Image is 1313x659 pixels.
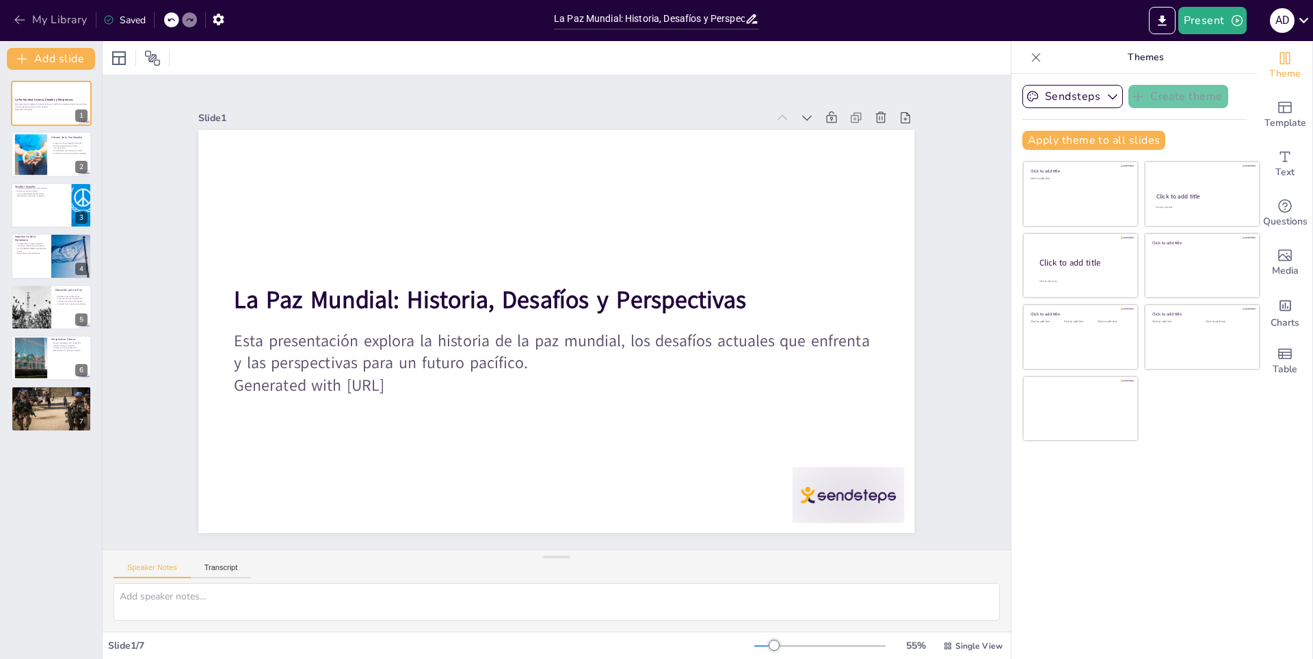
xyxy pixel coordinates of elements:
p: Conclusión [15,388,88,392]
div: Layout [108,47,130,69]
div: 4 [75,263,88,275]
div: Click to add text [1152,320,1195,324]
div: 4 [11,233,92,279]
span: Questions [1263,214,1308,229]
div: Slide 1 [220,75,787,147]
p: Se han creado organizaciones internacionales. [51,144,88,149]
p: Themes [1047,41,1244,74]
p: Esta presentación explora la historia de la paz mundial, los desafíos actuales que enfrenta y las... [15,103,88,108]
p: Educación promueve la paz. [55,294,88,297]
p: Cultivar una cultura de respeto. [55,300,88,302]
div: Add ready made slides [1258,90,1312,140]
div: 7 [75,415,88,428]
span: Position [144,50,161,66]
p: Importancia de la Diplomacia [15,235,47,242]
button: Speaker Notes [114,563,191,578]
span: Table [1273,362,1297,377]
div: 5 [11,285,92,330]
div: Click to add title [1152,240,1250,245]
div: 1 [11,81,92,126]
div: Change the overall theme [1258,41,1312,90]
span: Theme [1269,66,1301,81]
button: Add slide [7,48,95,70]
div: 6 [11,335,92,380]
p: Crisis humanitarias afectan la paz. [15,192,68,195]
span: Text [1275,165,1295,180]
div: 3 [75,211,88,224]
div: Click to add title [1031,168,1128,174]
p: Generated with [URL] [15,108,88,111]
div: Click to add title [1039,257,1127,269]
div: 6 [75,364,88,376]
span: Template [1264,116,1306,131]
div: Click to add title [1156,192,1247,201]
p: La historia muestra un proceso complejo. [51,152,88,155]
button: Apply theme to all slides [1022,131,1165,150]
p: Es un [PERSON_NAME] esencial para la paz. [15,248,47,253]
div: Click to add text [1031,320,1061,324]
div: Click to add title [1031,311,1128,317]
div: Click to add text [1098,320,1128,324]
span: Media [1272,263,1299,279]
p: La paz es más que ausencia [PERSON_NAME]. [15,396,88,399]
p: Construye relaciones de confianza. [15,245,47,248]
p: Conflictos armados son una amenaza. [15,188,68,190]
p: Desafíos Actuales [15,185,68,189]
div: Add charts and graphs [1258,287,1312,337]
div: Click to add text [1206,320,1249,324]
input: Insert title [554,9,745,29]
p: Historia de la Paz Mundial [51,135,88,139]
p: Educación para la Paz [55,287,88,292]
span: Single View [955,641,1003,651]
button: Create theme [1128,85,1228,108]
div: Click to add body [1039,280,1126,283]
strong: La Paz Mundial: Historia, Desafíos y Perspectivas [15,98,72,101]
div: 5 [75,313,88,326]
div: Saved [103,14,146,27]
p: Involucrar a la sociedad civil. [51,347,88,350]
div: Get real-time input from your audience [1258,189,1312,238]
p: Perspectivas Futuras [51,337,88,341]
div: 2 [11,131,92,177]
p: Integrar la paz en políticas. [51,344,88,347]
button: Export to PowerPoint [1149,7,1176,34]
div: Add a table [1258,337,1312,386]
div: Click to add title [1152,311,1250,317]
button: Transcript [191,563,252,578]
div: 1 [75,109,88,122]
p: Compromiso con la paz es esencial. [15,398,88,401]
button: Sendsteps [1022,85,1123,108]
div: A D [1270,8,1295,33]
p: Esta presentación explora la historia de la paz mundial, los desafíos actuales que enfrenta y las... [230,296,875,408]
p: Nuevas estrategias son necesarias. [51,341,88,344]
p: Necesitamos soluciones integrales. [15,195,68,198]
div: Click to add text [1156,206,1247,209]
p: La diplomacia resuelve disputas. [15,242,47,245]
strong: La Paz Mundial: Historia, Desafíos y Perspectivas [236,250,749,336]
div: Add images, graphics, shapes or video [1258,238,1312,287]
p: La mediación de conflictos es clave. [51,149,88,152]
div: 55 % [899,639,932,652]
div: Add text boxes [1258,140,1312,189]
div: 7 [11,386,92,431]
div: Click to add text [1031,177,1128,181]
p: Necesitamos un enfoque inclusivo. [51,350,88,352]
p: La paz es un objetivo colectivo. [15,391,88,393]
p: Necesitamos más diplomacia. [15,253,47,255]
div: 2 [75,161,88,173]
button: A D [1270,7,1295,34]
button: Present [1178,7,1247,34]
p: El terrorismo crea miedo. [15,190,68,192]
p: Todos tienen un papel que desempeñar. [15,393,88,396]
div: Click to add text [1064,320,1095,324]
p: Preparar a las nuevas generaciones. [55,302,88,305]
p: Generated with [URL] [227,340,871,430]
button: My Library [10,9,93,31]
p: Fomentar valores de tolerancia. [55,297,88,300]
span: Charts [1271,315,1299,331]
div: 3 [11,183,92,228]
div: Slide 1 / 7 [108,639,754,652]
p: La paz ha sido un objetivo histórico. [51,142,88,144]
